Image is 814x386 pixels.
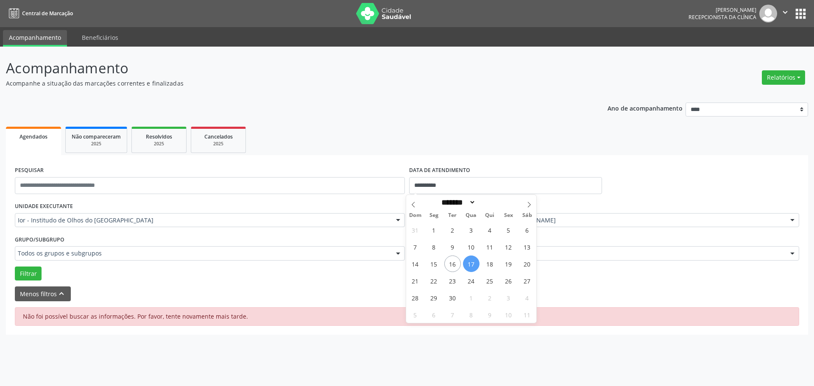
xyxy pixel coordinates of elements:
[407,239,424,255] span: Setembro 7, 2025
[444,272,461,289] span: Setembro 23, 2025
[480,213,499,218] span: Qui
[426,239,442,255] span: Setembro 8, 2025
[407,306,424,323] span: Outubro 5, 2025
[500,289,517,306] span: Outubro 3, 2025
[15,307,799,326] div: Não foi possível buscar as informações. Por favor, tente novamente mais tarde.
[463,306,479,323] span: Outubro 8, 2025
[444,239,461,255] span: Setembro 9, 2025
[72,141,121,147] div: 2025
[463,289,479,306] span: Outubro 1, 2025
[444,222,461,238] span: Setembro 2, 2025
[519,289,535,306] span: Outubro 4, 2025
[444,289,461,306] span: Setembro 30, 2025
[3,30,67,47] a: Acompanhamento
[407,289,424,306] span: Setembro 28, 2025
[204,133,233,140] span: Cancelados
[519,272,535,289] span: Setembro 27, 2025
[462,213,480,218] span: Qua
[18,216,387,225] span: Ior - Institudo de Olhos do [GEOGRAPHIC_DATA]
[6,58,567,79] p: Acompanhamento
[482,239,498,255] span: Setembro 11, 2025
[22,10,73,17] span: Central de Marcação
[407,255,424,272] span: Setembro 14, 2025
[499,213,518,218] span: Sex
[793,6,808,21] button: apps
[519,255,535,272] span: Setembro 20, 2025
[409,164,470,177] label: DATA DE ATENDIMENTO
[482,222,498,238] span: Setembro 4, 2025
[518,213,536,218] span: Sáb
[482,306,498,323] span: Outubro 9, 2025
[412,216,782,225] span: [PERSON_NAME] - Geral, Retina e [PERSON_NAME]
[482,255,498,272] span: Setembro 18, 2025
[444,255,461,272] span: Setembro 16, 2025
[476,198,504,207] input: Year
[777,5,793,22] button: 
[426,289,442,306] span: Setembro 29, 2025
[412,249,782,258] span: #00041 - Oftalmologia
[76,30,124,45] a: Beneficiários
[6,79,567,88] p: Acompanhe a situação das marcações correntes e finalizadas
[406,213,425,218] span: Dom
[500,222,517,238] span: Setembro 5, 2025
[689,6,756,14] div: [PERSON_NAME]
[424,213,443,218] span: Seg
[197,141,240,147] div: 2025
[519,306,535,323] span: Outubro 11, 2025
[138,141,180,147] div: 2025
[426,306,442,323] span: Outubro 6, 2025
[407,272,424,289] span: Setembro 21, 2025
[15,200,73,213] label: UNIDADE EXECUTANTE
[762,70,805,85] button: Relatórios
[519,239,535,255] span: Setembro 13, 2025
[500,239,517,255] span: Setembro 12, 2025
[6,6,73,20] a: Central de Marcação
[15,164,44,177] label: PESQUISAR
[759,5,777,22] img: img
[426,222,442,238] span: Setembro 1, 2025
[57,289,66,298] i: keyboard_arrow_up
[500,306,517,323] span: Outubro 10, 2025
[18,249,387,258] span: Todos os grupos e subgrupos
[500,255,517,272] span: Setembro 19, 2025
[500,272,517,289] span: Setembro 26, 2025
[426,255,442,272] span: Setembro 15, 2025
[463,255,479,272] span: Setembro 17, 2025
[20,133,47,140] span: Agendados
[15,286,71,301] button: Menos filtroskeyboard_arrow_up
[463,239,479,255] span: Setembro 10, 2025
[463,272,479,289] span: Setembro 24, 2025
[443,213,462,218] span: Ter
[463,222,479,238] span: Setembro 3, 2025
[426,272,442,289] span: Setembro 22, 2025
[482,272,498,289] span: Setembro 25, 2025
[689,14,756,21] span: Recepcionista da clínica
[608,103,683,113] p: Ano de acompanhamento
[519,222,535,238] span: Setembro 6, 2025
[15,267,42,281] button: Filtrar
[407,222,424,238] span: Agosto 31, 2025
[482,289,498,306] span: Outubro 2, 2025
[15,233,64,246] label: Grupo/Subgrupo
[146,133,172,140] span: Resolvidos
[439,198,476,207] select: Month
[72,133,121,140] span: Não compareceram
[444,306,461,323] span: Outubro 7, 2025
[781,8,790,17] i: 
